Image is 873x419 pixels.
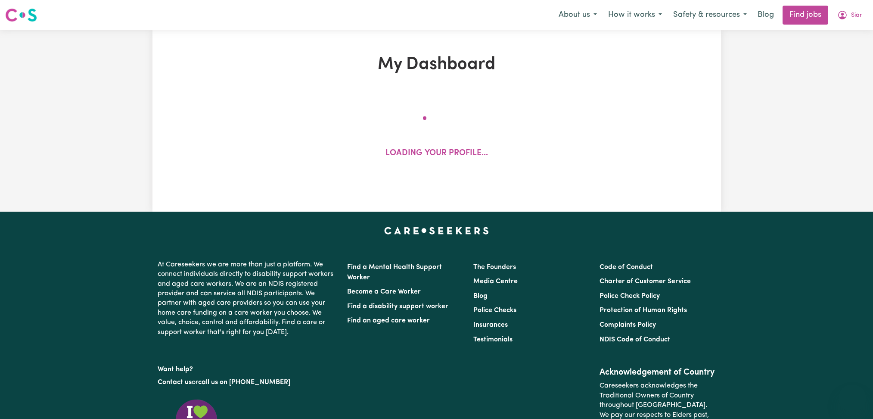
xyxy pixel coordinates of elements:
a: Blog [473,293,488,300]
a: Blog [752,6,779,25]
a: Find a Mental Health Support Worker [347,264,442,281]
p: At Careseekers we are more than just a platform. We connect individuals directly to disability su... [158,256,337,341]
a: Become a Care Worker [347,288,421,295]
a: Find jobs [783,6,828,25]
a: Police Checks [473,307,516,314]
p: or [158,374,337,391]
a: call us on [PHONE_NUMBER] [198,379,290,386]
a: Protection of Human Rights [600,307,687,314]
a: Police Check Policy [600,293,660,300]
a: NDIS Code of Conduct [600,336,670,343]
a: Find a disability support worker [347,303,448,310]
a: Complaints Policy [600,322,656,328]
button: My Account [832,6,868,24]
button: How it works [603,6,668,24]
a: Find an aged care worker [347,317,430,324]
a: The Founders [473,264,516,271]
img: Careseekers logo [5,7,37,23]
button: About us [553,6,603,24]
a: Contact us [158,379,192,386]
iframe: Button to launch messaging window [839,385,866,412]
a: Code of Conduct [600,264,653,271]
a: Charter of Customer Service [600,278,691,285]
a: Careseekers logo [5,5,37,25]
a: Testimonials [473,336,513,343]
p: Want help? [158,361,337,374]
h1: My Dashboard [252,54,621,75]
a: Media Centre [473,278,518,285]
button: Safety & resources [668,6,752,24]
p: Loading your profile... [385,147,488,160]
h2: Acknowledgement of Country [600,367,715,378]
a: Insurances [473,322,508,328]
span: Siar [851,11,862,20]
a: Careseekers home page [384,227,489,234]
